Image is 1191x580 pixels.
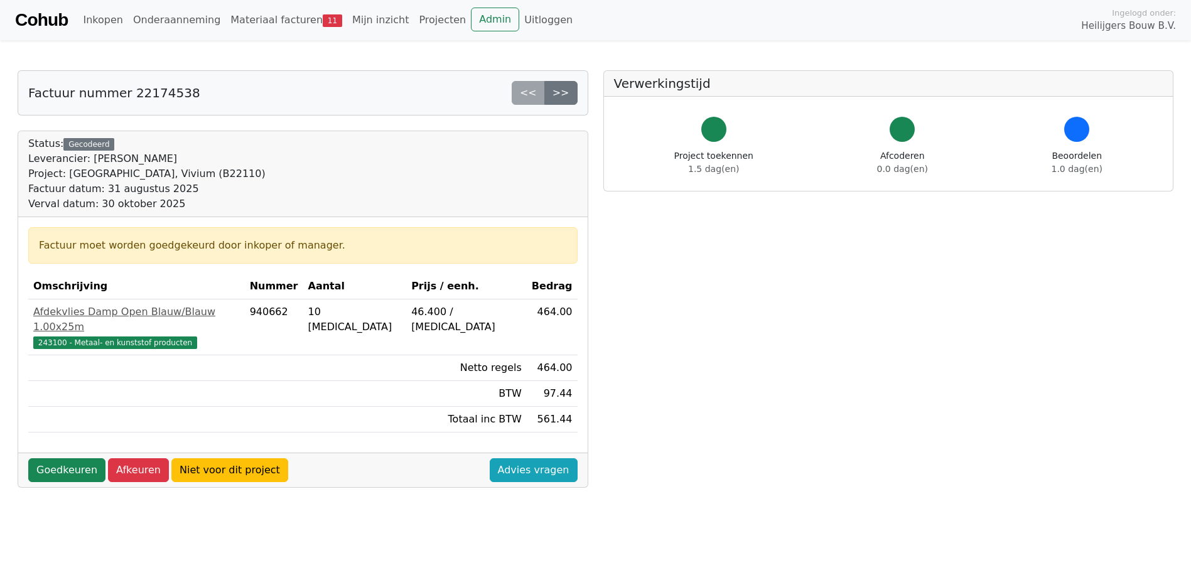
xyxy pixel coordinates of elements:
th: Bedrag [527,274,578,299]
td: 464.00 [527,299,578,355]
div: Afcoderen [877,149,928,176]
div: Leverancier: [PERSON_NAME] [28,151,266,166]
span: 1.5 dag(en) [688,164,739,174]
div: Beoordelen [1052,149,1102,176]
a: Goedkeuren [28,458,105,482]
td: 561.44 [527,407,578,432]
td: 464.00 [527,355,578,381]
th: Omschrijving [28,274,245,299]
div: Factuur moet worden goedgekeurd door inkoper of manager. [39,238,567,253]
h5: Verwerkingstijd [614,76,1163,91]
th: Nummer [245,274,303,299]
a: Afkeuren [108,458,169,482]
a: Afdekvlies Damp Open Blauw/Blauw 1.00x25m243100 - Metaal- en kunststof producten [33,304,240,350]
div: Status: [28,136,266,212]
a: Projecten [414,8,471,33]
div: Factuur datum: 31 augustus 2025 [28,181,266,196]
span: 243100 - Metaal- en kunststof producten [33,336,197,349]
div: Verval datum: 30 oktober 2025 [28,196,266,212]
td: 940662 [245,299,303,355]
span: 1.0 dag(en) [1052,164,1102,174]
span: 0.0 dag(en) [877,164,928,174]
td: BTW [406,381,527,407]
th: Aantal [303,274,407,299]
h5: Factuur nummer 22174538 [28,85,200,100]
a: Cohub [15,5,68,35]
a: Mijn inzicht [347,8,414,33]
a: Onderaanneming [128,8,225,33]
a: Advies vragen [490,458,578,482]
a: Materiaal facturen11 [225,8,347,33]
a: Admin [471,8,519,31]
div: Project: [GEOGRAPHIC_DATA], Vivium (B22110) [28,166,266,181]
th: Prijs / eenh. [406,274,527,299]
div: 10 [MEDICAL_DATA] [308,304,402,335]
a: >> [544,81,578,105]
td: 97.44 [527,381,578,407]
span: Ingelogd onder: [1112,7,1176,19]
a: Niet voor dit project [171,458,288,482]
a: Uitloggen [519,8,578,33]
div: Afdekvlies Damp Open Blauw/Blauw 1.00x25m [33,304,240,335]
span: Heilijgers Bouw B.V. [1081,19,1176,33]
span: 11 [323,14,342,27]
a: Inkopen [78,8,127,33]
div: 46.400 / [MEDICAL_DATA] [411,304,522,335]
div: Gecodeerd [63,138,114,151]
div: Project toekennen [674,149,753,176]
td: Totaal inc BTW [406,407,527,432]
td: Netto regels [406,355,527,381]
